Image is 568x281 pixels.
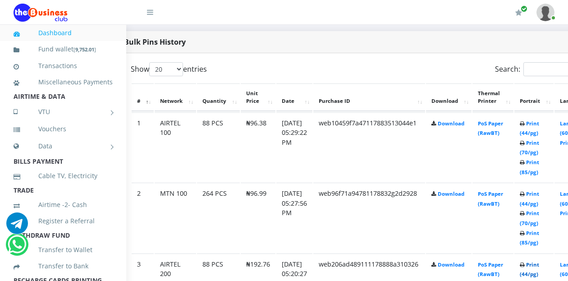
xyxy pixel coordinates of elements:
[520,159,539,175] a: Print (85/pg)
[241,183,275,253] td: ₦96.99
[197,112,240,182] td: 88 PCS
[276,83,312,111] th: Date: activate to sort column ascending
[131,62,207,76] label: Show entries
[520,230,539,246] a: Print (85/pg)
[438,120,464,127] a: Download
[149,62,183,76] select: Showentries
[14,256,113,276] a: Transfer to Bank
[132,183,154,253] td: 2
[14,4,68,22] img: Logo
[155,112,196,182] td: AIRTEL 100
[478,120,503,137] a: PoS Paper (RawBT)
[472,83,513,111] th: Thermal Printer: activate to sort column ascending
[14,119,113,139] a: Vouchers
[14,72,113,92] a: Miscellaneous Payments
[515,9,522,16] i: Renew/Upgrade Subscription
[155,83,196,111] th: Network: activate to sort column ascending
[75,46,94,53] b: 9,752.01
[132,83,154,111] th: #: activate to sort column descending
[14,166,113,186] a: Cable TV, Electricity
[14,101,113,123] a: VTU
[197,83,240,111] th: Quantity: activate to sort column ascending
[520,120,539,137] a: Print (44/pg)
[14,55,113,76] a: Transactions
[241,83,275,111] th: Unit Price: activate to sort column ascending
[155,183,196,253] td: MTN 100
[14,194,113,215] a: Airtime -2- Cash
[438,261,464,268] a: Download
[426,83,472,111] th: Download: activate to sort column ascending
[276,112,312,182] td: [DATE] 05:29:22 PM
[124,37,186,47] strong: Bulk Pins History
[313,112,425,182] td: web10459f7a47117883513044e1
[6,219,28,234] a: Chat for support
[313,183,425,253] td: web96f71a94781178832g2d2928
[276,183,312,253] td: [DATE] 05:27:56 PM
[514,83,554,111] th: Portrait: activate to sort column ascending
[197,183,240,253] td: 264 PCS
[132,112,154,182] td: 1
[521,5,527,12] span: Renew/Upgrade Subscription
[536,4,554,21] img: User
[520,139,539,156] a: Print (70/pg)
[478,261,503,278] a: PoS Paper (RawBT)
[73,46,96,53] small: [ ]
[520,261,539,278] a: Print (44/pg)
[14,23,113,43] a: Dashboard
[520,190,539,207] a: Print (44/pg)
[241,112,275,182] td: ₦96.38
[520,210,539,226] a: Print (70/pg)
[14,39,113,60] a: Fund wallet[9,752.01]
[8,240,26,255] a: Chat for support
[478,190,503,207] a: PoS Paper (RawBT)
[438,190,464,197] a: Download
[14,135,113,157] a: Data
[14,211,113,231] a: Register a Referral
[313,83,425,111] th: Purchase ID: activate to sort column ascending
[14,240,113,260] a: Transfer to Wallet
